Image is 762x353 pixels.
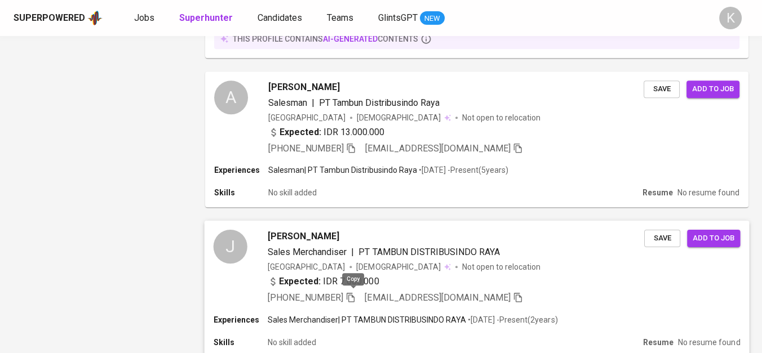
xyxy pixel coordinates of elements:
[693,232,734,245] span: Add to job
[677,187,739,198] p: No resume found
[268,164,417,176] p: Salesman | PT Tambun Distribusindo Raya
[214,314,268,325] p: Experiences
[14,10,103,26] a: Superpoweredapp logo
[466,314,557,325] p: • [DATE] - Present ( 2 years )
[268,314,466,325] p: Sales Merchandiser | PT TAMBUN DISTRIBUSINDO RAYA
[378,11,445,25] a: GlintsGPT NEW
[268,230,339,243] span: [PERSON_NAME]
[268,292,343,303] span: [PHONE_NUMBER]
[417,164,508,176] p: • [DATE] - Present ( 5 years )
[280,126,321,139] b: Expected:
[319,97,440,108] span: PT Tambun Distribusindo Raya
[687,230,740,247] button: Add to job
[134,12,154,23] span: Jobs
[357,112,442,123] span: [DEMOGRAPHIC_DATA]
[268,97,307,108] span: Salesman
[279,275,321,288] b: Expected:
[462,112,541,123] p: Not open to relocation
[214,164,268,176] p: Experiences
[365,143,511,154] span: [EMAIL_ADDRESS][DOMAIN_NAME]
[268,336,316,347] p: No skill added
[268,187,317,198] p: No skill added
[719,7,742,29] div: K
[644,81,680,98] button: Save
[650,232,675,245] span: Save
[365,292,511,303] span: [EMAIL_ADDRESS][DOMAIN_NAME]
[268,126,384,139] div: IDR 13.000.000
[268,261,345,272] div: [GEOGRAPHIC_DATA]
[462,261,541,272] p: Not open to relocation
[678,336,740,347] p: No resume found
[420,13,445,24] span: NEW
[179,12,233,23] b: Superhunter
[214,81,248,114] div: A
[268,112,345,123] div: [GEOGRAPHIC_DATA]
[14,12,85,25] div: Superpowered
[327,12,353,23] span: Teams
[378,12,418,23] span: GlintsGPT
[258,12,302,23] span: Candidates
[214,230,247,263] div: J
[214,336,268,347] p: Skills
[358,247,500,257] span: PT TAMBUN DISTRIBUSINDO RAYA
[233,33,418,44] p: this profile contains contents
[87,10,103,26] img: app logo
[268,81,340,94] span: [PERSON_NAME]
[134,11,157,25] a: Jobs
[268,247,347,257] span: Sales Merchandiser
[327,11,356,25] a: Teams
[643,187,673,198] p: Resume
[268,143,344,154] span: [PHONE_NUMBER]
[205,72,748,207] a: A[PERSON_NAME]Salesman|PT Tambun Distribusindo Raya[GEOGRAPHIC_DATA][DEMOGRAPHIC_DATA] Not open t...
[268,275,379,288] div: IDR 7.000.000
[692,83,734,96] span: Add to job
[179,11,235,25] a: Superhunter
[644,230,680,247] button: Save
[686,81,739,98] button: Add to job
[643,336,674,347] p: Resume
[323,34,378,43] span: AI-generated
[649,83,674,96] span: Save
[312,96,314,110] span: |
[214,187,268,198] p: Skills
[258,11,304,25] a: Candidates
[356,261,442,272] span: [DEMOGRAPHIC_DATA]
[351,245,354,259] span: |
